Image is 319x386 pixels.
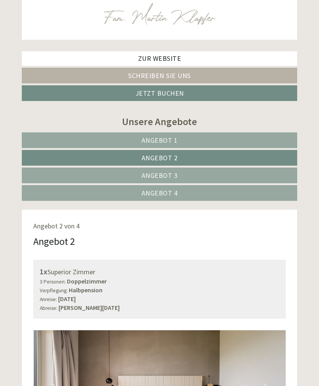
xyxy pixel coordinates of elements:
[40,267,47,276] b: 1x
[22,85,297,101] a: Jetzt buchen
[142,189,178,197] span: Angebot 4
[40,305,57,311] small: Abreise:
[11,37,118,42] small: 15:22
[11,22,118,28] div: Inso Sonnenheim
[110,6,143,19] div: Montag
[69,286,103,294] b: Halbpension
[67,277,107,285] b: Doppelzimmer
[40,296,57,303] small: Anreise:
[203,199,252,215] button: Senden
[59,304,120,311] b: [PERSON_NAME][DATE]
[22,51,297,66] a: Zur Website
[22,114,297,129] div: Unsere Angebote
[33,222,80,230] span: Angebot 2 von 4
[58,295,76,303] b: [DATE]
[40,266,279,277] div: Superior Zimmer
[142,153,178,162] span: Angebot 2
[40,279,66,285] small: 3 Personen:
[6,21,122,44] div: Guten Tag, wie können wir Ihnen helfen?
[22,68,297,83] a: Schreiben Sie uns
[142,171,178,180] span: Angebot 3
[103,3,216,24] img: image
[33,234,75,248] div: Angebot 2
[40,287,68,294] small: Verpflegung:
[142,136,178,145] span: Angebot 1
